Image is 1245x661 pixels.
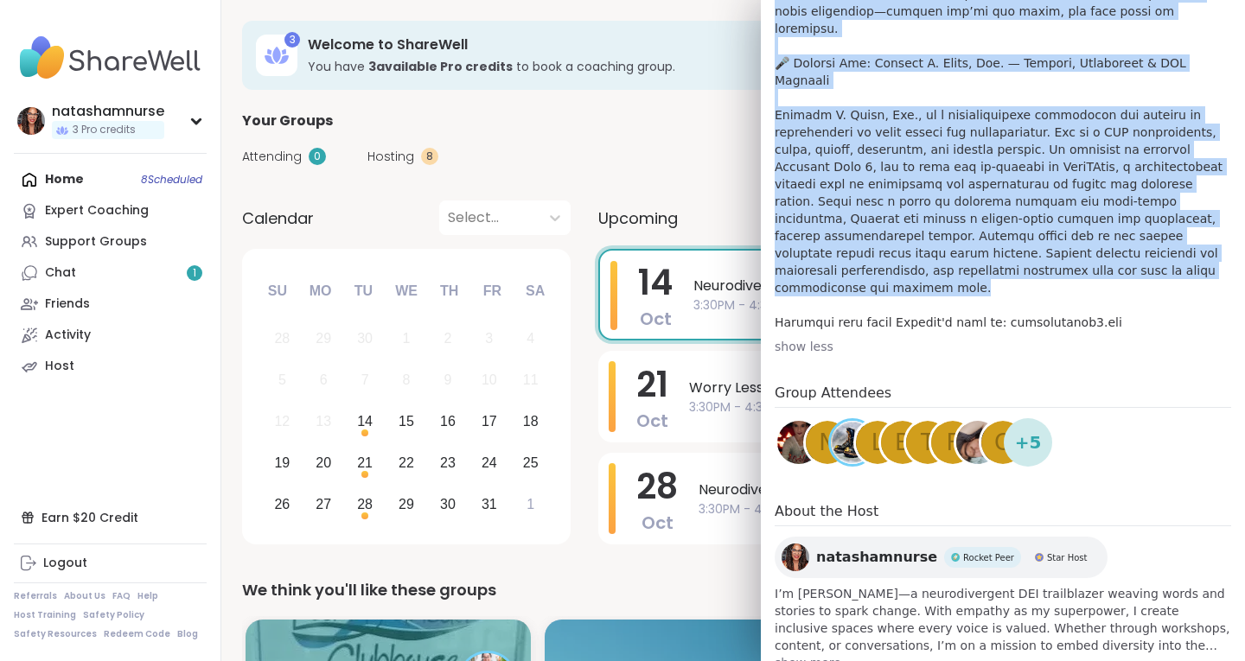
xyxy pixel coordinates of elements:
div: Not available Thursday, October 9th, 2025 [430,362,467,399]
div: Host [45,358,74,375]
div: Mo [301,272,339,310]
div: 8 [421,148,438,165]
div: Support Groups [45,233,147,251]
h3: You have to book a coaching group. [308,58,1048,75]
a: About Us [64,590,105,602]
img: RichieMH [956,421,999,464]
a: g [979,418,1027,467]
div: Not available Saturday, October 4th, 2025 [512,321,549,358]
span: L [871,426,884,460]
div: month 2025-10 [261,318,551,524]
a: Expert Coaching [14,195,207,226]
div: Not available Monday, October 6th, 2025 [305,362,342,399]
div: Friends [45,296,90,313]
a: t [903,418,952,467]
div: 8 [403,368,411,391]
div: 16 [440,410,456,433]
div: 1 [403,327,411,350]
div: show less [775,338,1231,355]
img: Rocket Peer [951,553,960,562]
img: natashamnurse [782,543,809,571]
img: Star Host [1035,553,1044,562]
div: Choose Thursday, October 16th, 2025 [430,404,467,441]
span: Worry Less, Do This [689,378,1193,398]
div: Not available Wednesday, October 1st, 2025 [388,321,425,358]
div: 20 [316,451,331,474]
a: Referrals [14,590,57,602]
a: Friends [14,289,207,320]
div: 11 [523,368,539,391]
div: Choose Saturday, October 25th, 2025 [512,444,549,481]
a: n [803,418,852,467]
div: 22 [399,451,414,474]
span: f [947,426,960,460]
a: Logout [14,548,207,579]
a: Host Training [14,609,76,621]
a: f [929,418,977,467]
div: 26 [274,493,290,516]
span: B [895,426,910,460]
div: Choose Thursday, October 30th, 2025 [430,486,467,523]
span: 21 [636,360,668,409]
span: I’m [PERSON_NAME]—a neurodivergent DEI trailblazer weaving words and stories to spark change. Wit... [775,585,1231,654]
div: Choose Tuesday, October 28th, 2025 [347,486,384,523]
span: Oct [636,409,668,433]
div: Not available Friday, October 3rd, 2025 [470,321,508,358]
span: Rocket Peer [963,551,1014,564]
div: 10 [482,368,497,391]
span: + 5 [1015,429,1042,455]
div: Not available Sunday, October 5th, 2025 [264,362,301,399]
div: Earn $20 Credit [14,502,207,533]
a: Help [137,590,158,602]
a: Chat1 [14,257,207,289]
span: Oct [640,307,672,331]
div: Choose Thursday, October 23rd, 2025 [430,444,467,481]
div: Choose Sunday, October 19th, 2025 [264,444,301,481]
div: Not available Monday, September 29th, 2025 [305,321,342,358]
a: DanielleC [775,418,823,467]
a: Host [14,351,207,382]
span: 3:30PM - 4:30PM MST [689,398,1193,416]
a: rustyempire [828,418,877,467]
div: 7 [361,368,369,391]
a: RichieMH [954,418,1002,467]
div: 12 [274,410,290,433]
div: Choose Wednesday, October 29th, 2025 [388,486,425,523]
div: Choose Friday, October 31st, 2025 [470,486,508,523]
div: 21 [357,451,373,474]
div: Not available Sunday, October 12th, 2025 [264,404,301,441]
div: 15 [399,410,414,433]
span: natashamnurse [816,547,937,568]
div: 1 [527,493,534,516]
span: Upcoming [598,207,678,230]
img: DanielleC [777,421,820,464]
a: Redeem Code [104,628,170,640]
div: Activity [45,327,91,344]
span: 3:30PM - 4:30PM MST [699,500,1193,518]
a: FAQ [112,590,131,602]
span: 3:30PM - 4:30PM MST [693,296,1191,315]
div: Choose Friday, October 24th, 2025 [470,444,508,481]
div: 30 [357,327,373,350]
span: 1 [193,266,196,281]
a: Safety Policy [83,609,144,621]
div: 13 [316,410,331,433]
div: 0 [309,148,326,165]
span: Oct [642,511,674,535]
h4: Group Attendees [775,383,1231,408]
div: Not available Saturday, October 11th, 2025 [512,362,549,399]
div: Choose Saturday, October 18th, 2025 [512,404,549,441]
div: 29 [316,327,331,350]
div: 3 [284,32,300,48]
div: 25 [523,451,539,474]
div: natashamnurse [52,102,164,121]
h3: Welcome to ShareWell [308,35,1048,54]
span: Neurodivergent & Proud: Unlocking ND Superpowers [699,480,1193,500]
div: Choose Friday, October 17th, 2025 [470,404,508,441]
div: Expert Coaching [45,202,149,219]
div: 28 [274,327,290,350]
div: Not available Thursday, October 2nd, 2025 [430,321,467,358]
a: Activity [14,320,207,351]
div: Choose Sunday, October 26th, 2025 [264,486,301,523]
span: Star Host [1047,551,1087,564]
